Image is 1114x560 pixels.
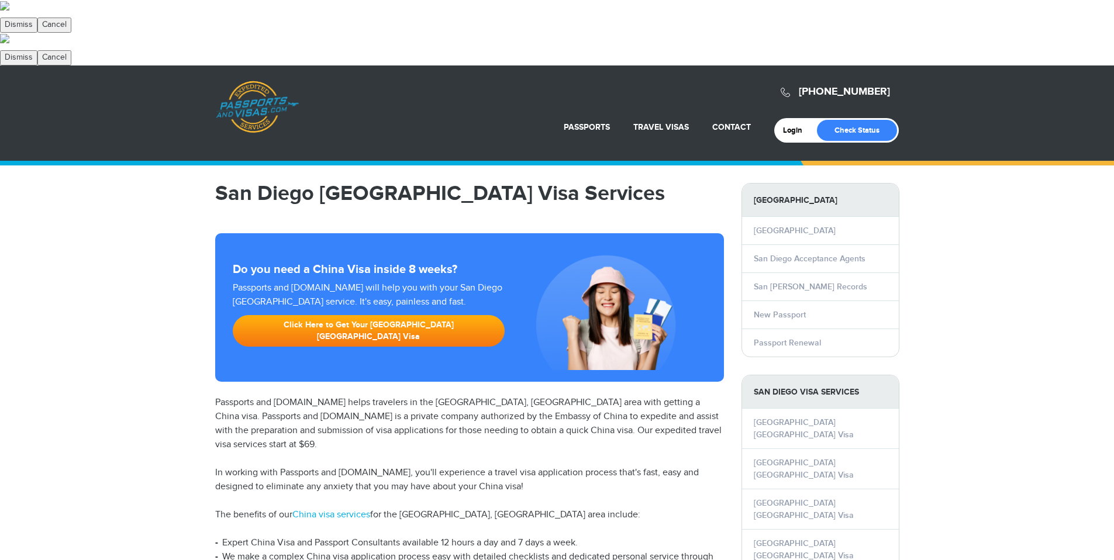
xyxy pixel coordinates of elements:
[754,498,854,520] a: [GEOGRAPHIC_DATA] [GEOGRAPHIC_DATA] Visa
[633,122,689,132] a: Travel Visas
[37,50,71,65] button: Cancel
[742,375,899,409] strong: San Diego Visa Services
[817,120,897,141] a: Check Status
[754,254,865,264] a: San Diego Acceptance Agents
[754,458,854,480] a: [GEOGRAPHIC_DATA] [GEOGRAPHIC_DATA] Visa
[228,281,510,352] div: Passports and [DOMAIN_NAME] will help you with your San Diego [GEOGRAPHIC_DATA] service. It's eas...
[754,282,867,292] a: San [PERSON_NAME] Records
[215,508,724,522] p: The benefits of our for the [GEOGRAPHIC_DATA], [GEOGRAPHIC_DATA] area include:
[215,183,724,204] h1: San Diego [GEOGRAPHIC_DATA] Visa Services
[215,536,724,550] li: Expert China Visa and Passport Consultants available 12 hours a day and 7 days a week.
[292,509,370,520] a: China visa services
[754,417,854,440] a: [GEOGRAPHIC_DATA] [GEOGRAPHIC_DATA] Visa
[233,315,505,347] a: Click Here to Get Your [GEOGRAPHIC_DATA] [GEOGRAPHIC_DATA] Visa
[233,262,706,276] strong: Do you need a China Visa inside 8 weeks?
[216,81,299,133] a: Passports & [DOMAIN_NAME]
[754,226,836,236] a: [GEOGRAPHIC_DATA]
[215,396,724,452] p: Passports and [DOMAIN_NAME] helps travelers in the [GEOGRAPHIC_DATA], [GEOGRAPHIC_DATA] area with...
[754,338,821,348] a: Passport Renewal
[215,466,724,494] p: In working with Passports and [DOMAIN_NAME], you'll experience a travel visa application process ...
[783,126,811,135] a: Login
[37,18,71,33] button: Cancel
[564,122,610,132] a: Passports
[712,122,751,132] a: Contact
[754,310,806,320] a: New Passport
[742,184,899,217] strong: [GEOGRAPHIC_DATA]
[799,85,890,98] a: [PHONE_NUMBER]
